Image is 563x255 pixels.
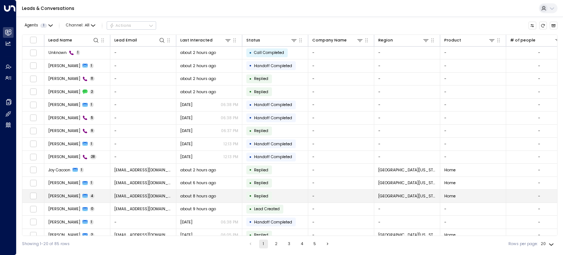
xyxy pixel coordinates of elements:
[30,232,37,238] span: Toggle select row
[249,165,252,175] div: •
[254,63,292,69] span: Handoff Completed
[30,75,37,82] span: Toggle select row
[538,115,540,121] div: -
[254,128,268,134] span: Replied
[378,232,436,238] span: Central Texas
[249,217,252,227] div: •
[308,203,374,216] td: -
[90,128,95,133] span: 9
[539,22,547,30] span: Refresh
[538,193,540,199] div: -
[378,180,436,186] span: Central Michigan
[308,73,374,85] td: -
[180,37,232,44] div: Last Interacted
[30,167,37,174] span: Toggle select row
[440,47,506,59] td: -
[249,87,252,96] div: •
[48,76,80,81] span: Anna Moore
[308,190,374,203] td: -
[180,141,192,147] span: Aug 31, 2025
[510,37,562,44] div: # of people
[110,151,176,164] td: -
[30,179,37,186] span: Toggle select row
[30,127,37,134] span: Toggle select row
[48,167,70,173] span: Joy Cacoon
[180,193,216,199] span: about 8 hours ago
[180,219,192,225] span: Yesterday
[48,63,80,69] span: Anna
[444,37,496,44] div: Product
[249,100,252,110] div: •
[110,125,176,138] td: -
[221,128,238,134] p: 06:37 PM
[249,139,252,149] div: •
[308,99,374,112] td: -
[254,115,292,121] span: Handoff Completed
[440,216,506,229] td: -
[30,193,37,200] span: Toggle select row
[374,203,440,216] td: -
[30,36,37,43] span: Toggle select all
[85,23,89,28] span: All
[312,37,364,44] div: Company Name
[374,216,440,229] td: -
[440,125,506,138] td: -
[90,181,94,185] span: 1
[538,63,540,69] div: -
[249,74,252,84] div: •
[374,59,440,72] td: -
[249,152,252,162] div: •
[298,240,306,248] button: Go to page 4
[254,206,280,212] span: Lead Created
[378,37,393,44] div: Region
[110,138,176,150] td: -
[110,99,176,112] td: -
[48,193,80,199] span: Dawn Rogers
[22,5,74,11] a: Leads & Conversations
[246,37,298,44] div: Status
[48,50,67,55] span: Unknown
[30,49,37,56] span: Toggle select row
[308,151,374,164] td: -
[538,206,540,212] div: -
[254,50,284,55] span: Call Completed
[30,101,37,108] span: Toggle select row
[374,151,440,164] td: -
[107,21,156,30] div: Button group with a nested menu
[48,128,80,134] span: Anna Moore
[25,23,38,28] span: Agents
[444,232,456,238] span: Home
[378,193,436,199] span: Central Michigan
[180,180,216,186] span: about 6 hours ago
[110,47,176,59] td: -
[221,102,238,108] p: 06:38 PM
[308,47,374,59] td: -
[508,241,538,247] label: Rows per page:
[90,220,94,225] span: 1
[254,232,268,238] span: Replied
[538,180,540,186] div: -
[90,63,94,68] span: 1
[254,102,292,108] span: Handoff Completed
[374,138,440,150] td: -
[114,193,172,199] span: dawnr086@gmail.com
[308,138,374,150] td: -
[378,167,436,173] span: Central Michigan
[30,219,37,226] span: Toggle select row
[110,85,176,98] td: -
[308,112,374,124] td: -
[444,193,456,199] span: Home
[180,63,216,69] span: about 2 hours ago
[444,167,456,173] span: Home
[374,47,440,59] td: -
[444,37,461,44] div: Product
[180,167,216,173] span: about 2 hours ago
[110,216,176,229] td: -
[90,102,94,107] span: 1
[440,99,506,112] td: -
[90,194,95,198] span: 4
[114,37,137,44] div: Lead Email
[180,102,192,108] span: Yesterday
[110,112,176,124] td: -
[40,23,47,28] span: 1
